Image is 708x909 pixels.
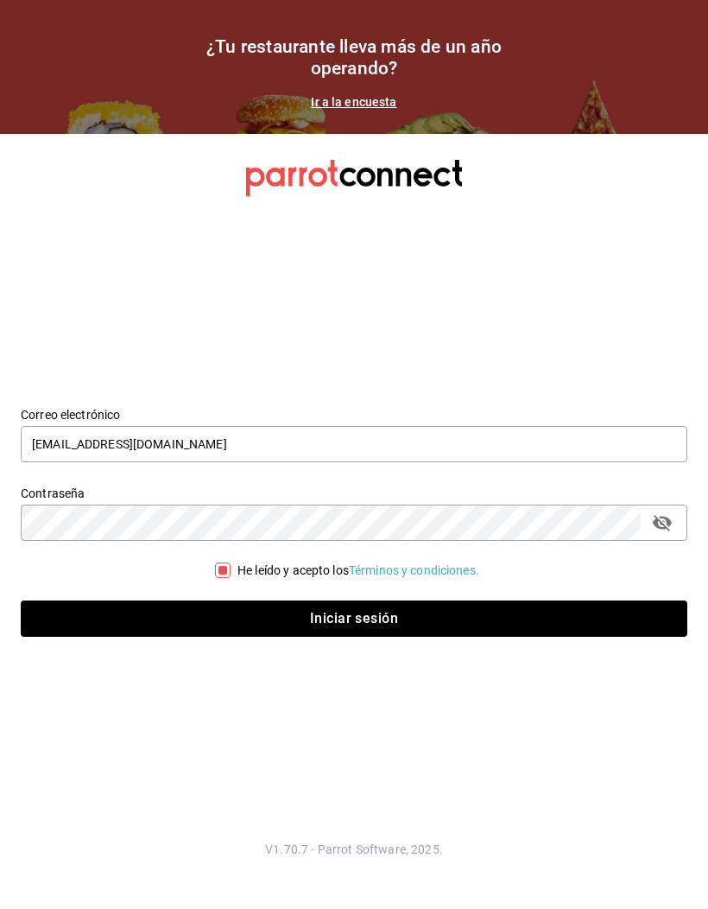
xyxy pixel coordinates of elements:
h1: ¿Tu restaurante lleva más de un año operando? [181,36,527,79]
button: Iniciar sesión [21,601,687,637]
input: Ingresa tu correo electrónico [21,426,687,462]
a: Ir a la encuesta [311,95,396,109]
label: Contraseña [21,486,687,499]
p: V1.70.7 - Parrot Software, 2025. [21,841,687,858]
label: Correo electrónico [21,408,687,420]
button: passwordField [648,508,677,537]
a: Términos y condiciones. [349,563,479,577]
div: He leído y acepto los [237,562,479,580]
